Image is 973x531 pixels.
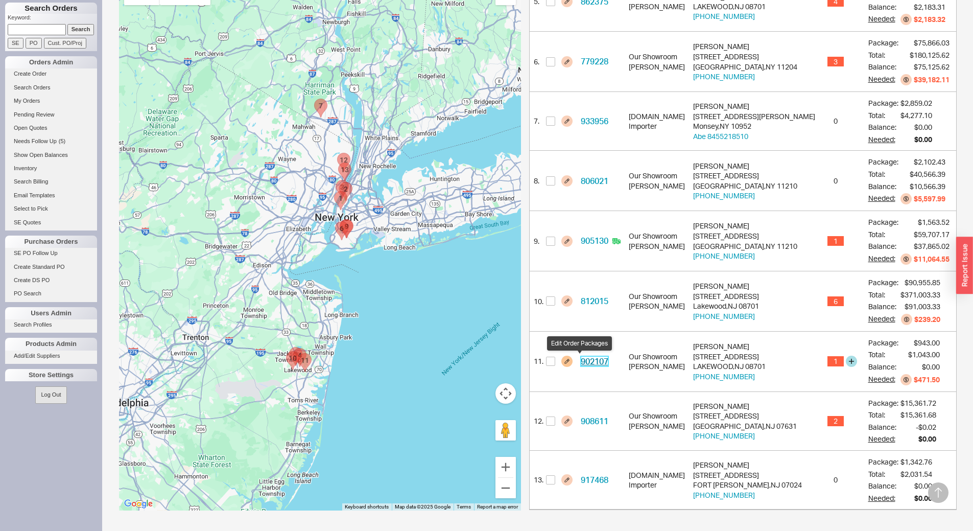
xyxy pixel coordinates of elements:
a: Create Standard PO [5,262,97,272]
div: 800270 - 211 West 84th Street [336,180,349,199]
a: Show Open Balances [5,150,97,160]
a: Needs Follow Up(5) [5,136,97,147]
a: 902107 [581,356,608,366]
a: PO Search [5,288,97,299]
a: 905130 [581,236,608,246]
div: Our Showroom [629,52,685,62]
div: 10 . [530,271,542,332]
div: [PERSON_NAME] [693,401,797,411]
a: 917468 [581,475,608,485]
button: Log Out [35,386,66,403]
div: Needed: [868,134,898,145]
button: [PHONE_NUMBER] [693,72,755,82]
a: 812015 [581,296,608,306]
div: $0.00 [914,134,932,145]
div: Purchase Orders [5,236,97,248]
div: Needed: [868,253,898,265]
div: $2,183.32 [914,14,945,25]
div: Needed: [868,434,898,444]
div: 918076 - 117 East 24th Street [334,191,347,210]
div: Package: [868,278,898,288]
a: Pending Review [5,109,97,120]
a: 806021 [581,176,608,186]
div: Balance: [868,481,898,491]
div: -$0.02 [916,422,936,432]
div: Package: [868,98,898,108]
button: Drag Pegman onto the map to open Street View [495,420,516,440]
a: 779228 [581,56,608,66]
button: [PHONE_NUMBER] [693,311,755,321]
button: Zoom in [495,456,516,477]
div: [STREET_ADDRESS] Lakewood , NJ 08701 [693,281,759,321]
div: 927752 - 801 Park Avenue [293,348,306,367]
button: Abe 8455218510 [693,131,748,142]
a: Select to Pick [5,203,97,214]
span: ( 5 ) [59,138,65,144]
div: [PERSON_NAME] [629,181,685,191]
div: Package: [868,398,898,408]
div: Package: [868,157,898,167]
div: [STREET_ADDRESS] LAKEWOOD , NJ 08701 [693,341,766,381]
div: $11,064.55 [914,254,950,264]
div: [PERSON_NAME] [693,101,815,111]
button: [PHONE_NUMBER] [693,490,755,500]
div: [STREET_ADDRESS] [GEOGRAPHIC_DATA] , NJ 07631 [693,401,797,441]
div: [PERSON_NAME] [629,62,685,72]
div: Importer [629,480,685,490]
button: Map camera controls [495,383,516,403]
div: [PERSON_NAME] [693,281,759,291]
a: SE PO Follow Up [5,248,97,259]
span: 0 [827,176,844,186]
div: Needed: [868,493,898,503]
button: [PHONE_NUMBER] [693,11,755,21]
button: Keyboard shortcuts [345,503,389,510]
div: [PERSON_NAME] [693,341,766,352]
span: Pending Review [14,111,55,118]
div: 862375 - 700 14TH ST [289,347,302,366]
div: Our Showroom [629,411,685,421]
div: Store Settings [5,369,97,381]
a: 933956 [581,116,608,126]
div: $2,183.31 [914,2,945,12]
div: Balance: [868,362,898,372]
p: Keyword: [8,14,97,24]
div: $0.00 [914,493,932,503]
a: My Orders [5,96,97,106]
div: [PERSON_NAME] [629,421,685,431]
a: Search Profiles [5,319,97,330]
a: Open this area in Google Maps (opens a new window) [122,497,155,510]
div: Total: [868,110,898,121]
a: Terms [457,503,471,509]
div: $90,955.85 [905,278,940,288]
div: $10,566.39 [910,181,945,192]
div: 806021 - 960 E. 23rd Street [340,219,353,238]
div: $2,031.54 [900,469,932,479]
a: Search Billing [5,176,97,187]
div: 13 . [530,451,542,510]
div: Total: [868,50,898,60]
div: Our Showroom [629,352,685,362]
span: 3 [827,57,844,67]
div: $75,866.03 [914,38,950,48]
div: Package: [868,38,898,48]
div: [DOMAIN_NAME] [629,111,685,122]
input: SE [8,38,23,49]
div: $943.00 [914,338,940,348]
div: 916675 - 1001 Park Avenue [339,182,352,201]
a: Report a map error [477,503,518,509]
div: [STREET_ADDRESS] [GEOGRAPHIC_DATA] , NY 11204 [693,41,797,81]
div: [PERSON_NAME] [693,460,802,470]
a: 908611 [581,416,608,426]
div: $75,125.62 [914,62,950,72]
input: PO [26,38,42,49]
div: Balance: [868,422,898,432]
span: 0 [827,475,844,485]
div: [PERSON_NAME] [629,361,685,372]
div: Our Showroom [629,291,685,302]
div: Total: [868,469,898,479]
div: Needed: [868,74,898,85]
a: SE Quotes [5,217,97,228]
div: [PERSON_NAME] [629,241,685,251]
div: $180,125.62 [910,50,950,60]
div: Total: [868,229,898,240]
